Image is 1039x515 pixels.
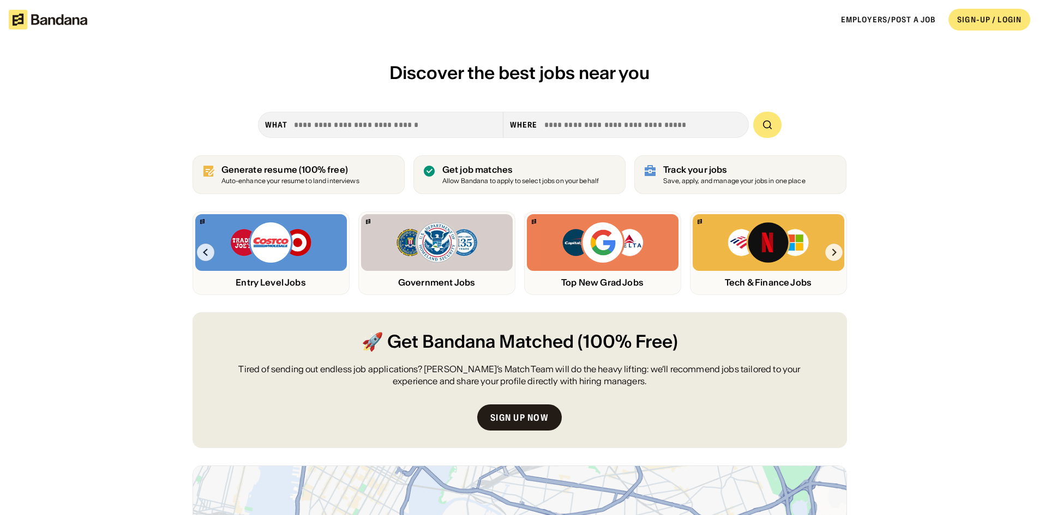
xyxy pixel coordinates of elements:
a: Track your jobs Save, apply, and manage your jobs in one place [634,155,846,194]
a: Bandana logoTrader Joe’s, Costco, Target logosEntry Level Jobs [193,211,350,295]
a: Sign up now [477,404,562,431]
span: (100% Free) [578,330,678,354]
div: Entry Level Jobs [195,277,347,288]
div: Tech & Finance Jobs [693,277,844,288]
a: Bandana logoCapital One, Google, Delta logosTop New Grad Jobs [524,211,681,295]
img: Bandana logo [532,219,536,224]
a: Bandana logoBank of America, Netflix, Microsoft logosTech & Finance Jobs [690,211,847,295]
img: Capital One, Google, Delta logos [561,221,644,264]
span: 🚀 Get Bandana Matched [362,330,574,354]
img: Bandana logo [366,219,370,224]
img: Left Arrow [197,244,214,261]
span: Discover the best jobs near you [389,62,650,84]
span: (100% free) [299,164,348,175]
div: Where [510,120,538,130]
div: Government Jobs [361,277,513,288]
a: Get job matches Allow Bandana to apply to select jobs on your behalf [413,155,626,194]
div: Tired of sending out endless job applications? [PERSON_NAME]’s Match Team will do the heavy lifti... [219,363,821,387]
div: Save, apply, and manage your jobs in one place [663,178,806,185]
div: Track your jobs [663,165,806,175]
div: Sign up now [490,413,549,422]
img: FBI, DHS, MWRD logos [395,221,478,264]
img: Bandana logotype [9,10,87,29]
img: Trader Joe’s, Costco, Target logos [230,221,313,264]
div: Allow Bandana to apply to select jobs on your behalf [442,178,599,185]
img: Bandana logo [698,219,702,224]
div: Auto-enhance your resume to land interviews [221,178,359,185]
a: Generate resume (100% free)Auto-enhance your resume to land interviews [193,155,405,194]
img: Bandana logo [200,219,205,224]
div: Generate resume [221,165,359,175]
div: Top New Grad Jobs [527,277,678,288]
a: Bandana logoFBI, DHS, MWRD logosGovernment Jobs [358,211,515,295]
a: Employers/Post a job [841,15,935,25]
div: SIGN-UP / LOGIN [957,15,1022,25]
div: Get job matches [442,165,599,175]
img: Bank of America, Netflix, Microsoft logos [727,221,809,264]
img: Right Arrow [825,244,843,261]
div: what [265,120,287,130]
